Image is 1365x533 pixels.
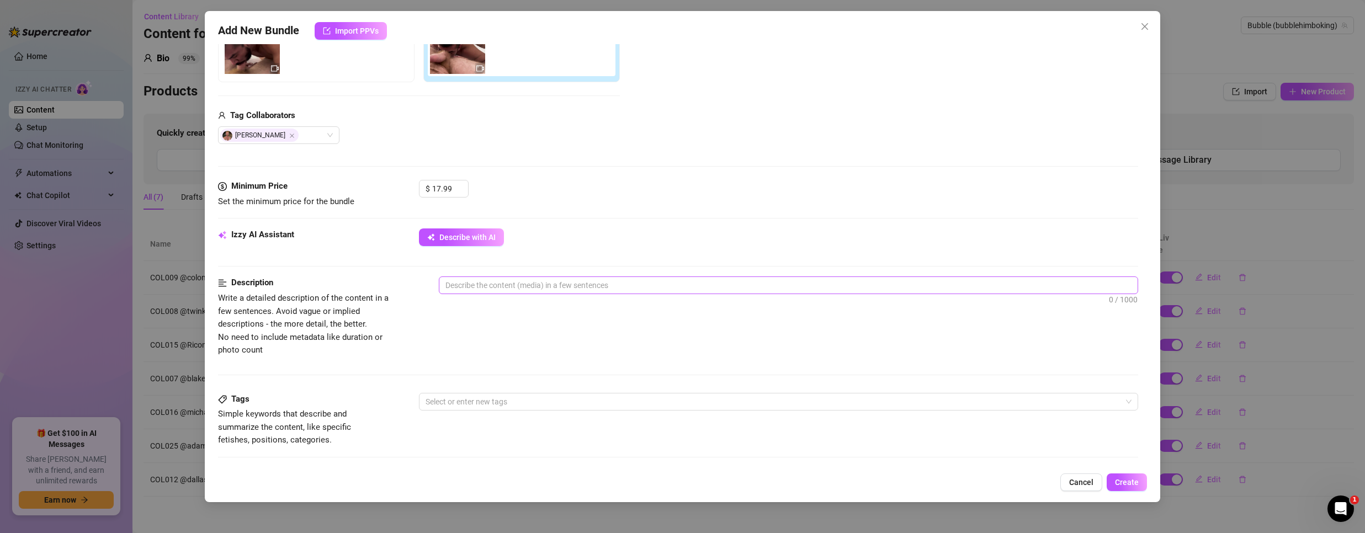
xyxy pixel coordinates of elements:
span: Close [1136,22,1154,31]
span: 1 [1350,495,1359,504]
img: media [430,19,485,74]
span: video-camera [271,65,279,72]
span: Close [289,133,295,138]
span: Describe with AI [439,233,496,242]
span: Write a detailed description of the content in a few sentences. Avoid vague or implied descriptio... [218,293,389,355]
iframe: Intercom live chat [1327,495,1354,522]
button: Cancel [1060,473,1102,491]
span: user [218,109,226,122]
strong: Tags [231,394,249,404]
span: Cancel [1069,478,1093,487]
span: Set the minimum price for the bundle [218,196,354,206]
span: Simple keywords that describe and summarize the content, like specific fetishes, positions, categ... [218,409,351,445]
span: import [323,27,331,35]
button: Close [1136,18,1154,35]
button: Create [1107,473,1147,491]
strong: Minimum Price [231,181,288,191]
span: Import PPVs [335,26,379,35]
img: avatar.jpg [222,131,232,141]
span: Add New Bundle [218,22,299,40]
button: Import PPVs [315,22,387,40]
strong: Tag Collaborators [230,110,295,120]
strong: Description [231,278,273,287]
strong: Izzy AI Assistant [231,230,294,239]
span: dollar [218,180,227,193]
span: Create [1115,478,1139,487]
button: Describe with AI [419,228,504,246]
span: close [1140,22,1149,31]
span: [PERSON_NAME] [220,129,299,142]
img: media [225,19,280,74]
span: tag [218,395,227,404]
span: align-left [218,276,227,290]
span: video-camera [476,65,484,72]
